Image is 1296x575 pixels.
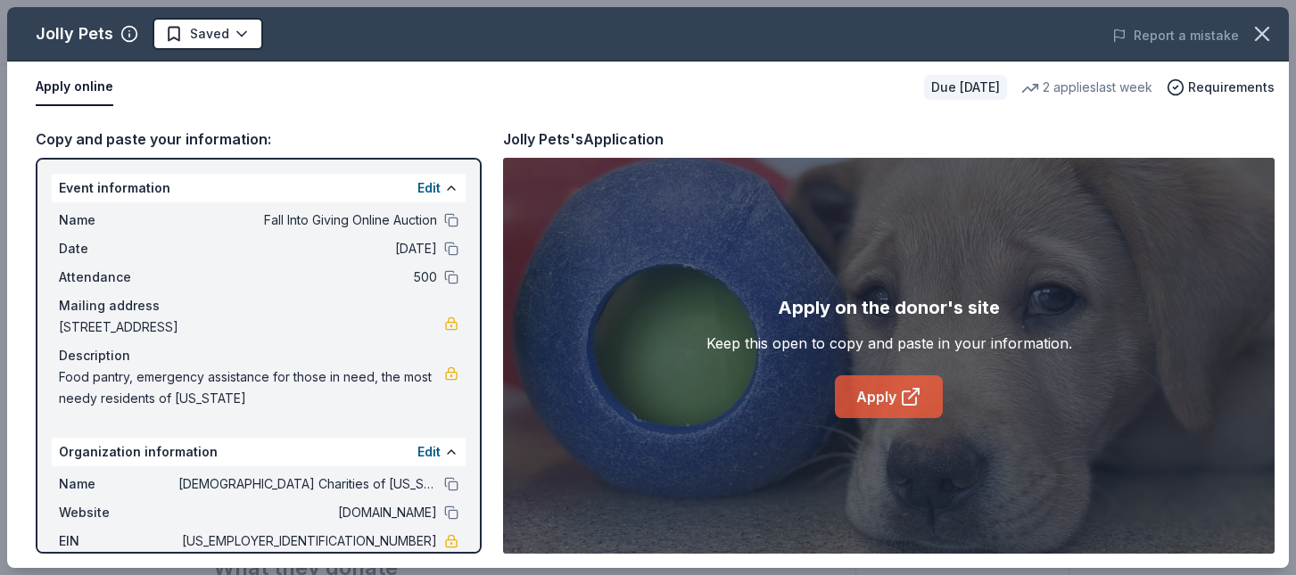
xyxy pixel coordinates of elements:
[59,345,458,366] div: Description
[835,375,943,418] a: Apply
[59,238,178,259] span: Date
[59,366,444,409] span: Food pantry, emergency assistance for those in need, the most needy residents of [US_STATE]
[178,473,437,495] span: [DEMOGRAPHIC_DATA] Charities of [US_STATE]
[778,293,1000,322] div: Apply on the donor's site
[59,473,178,495] span: Name
[59,530,178,552] span: EIN
[417,441,441,463] button: Edit
[924,75,1007,100] div: Due [DATE]
[1167,77,1275,98] button: Requirements
[503,127,664,151] div: Jolly Pets's Application
[36,69,113,106] button: Apply online
[1188,77,1275,98] span: Requirements
[36,20,113,48] div: Jolly Pets
[59,316,444,338] span: [STREET_ADDRESS]
[190,23,229,45] span: Saved
[59,209,178,231] span: Name
[52,174,466,202] div: Event information
[178,502,437,523] span: [DOMAIN_NAME]
[59,502,178,523] span: Website
[1021,77,1152,98] div: 2 applies last week
[417,177,441,199] button: Edit
[36,127,482,151] div: Copy and paste your information:
[1112,25,1239,46] button: Report a mistake
[59,295,458,316] div: Mailing address
[52,438,466,466] div: Organization information
[178,209,437,231] span: Fall Into Giving Online Auction
[706,333,1072,354] div: Keep this open to copy and paste in your information.
[178,238,437,259] span: [DATE]
[59,267,178,288] span: Attendance
[178,530,437,552] span: [US_EMPLOYER_IDENTIFICATION_NUMBER]
[153,18,263,50] button: Saved
[178,267,437,288] span: 500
